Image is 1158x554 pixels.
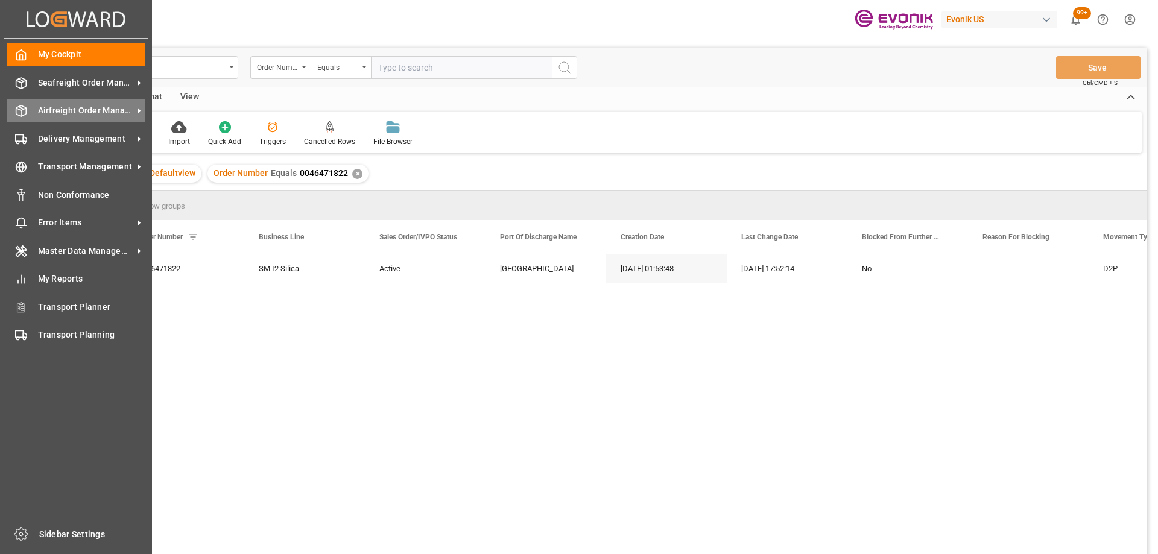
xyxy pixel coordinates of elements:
span: Business Line [259,233,304,241]
div: [GEOGRAPHIC_DATA] [486,254,606,283]
img: Evonik-brand-mark-Deep-Purple-RGB.jpeg_1700498283.jpeg [855,9,933,30]
button: Save [1056,56,1141,79]
a: My Cockpit [7,43,145,66]
span: Non Conformance [38,189,146,201]
button: search button [552,56,577,79]
div: [DATE] 01:53:48 [606,254,727,283]
div: File Browser [373,136,413,147]
button: Help Center [1089,6,1116,33]
span: Delivery Management [38,133,133,145]
div: View [171,87,208,108]
span: Port Of Discharge Name [500,233,577,241]
span: Order Number [214,168,268,178]
span: Transport Planner [38,301,146,313]
div: Active [379,255,471,283]
div: Equals [317,59,358,73]
input: Type to search [371,56,552,79]
div: Triggers [259,136,286,147]
div: Cancelled Rows [304,136,355,147]
button: open menu [311,56,371,79]
a: Transport Planning [7,323,145,347]
a: Non Conformance [7,183,145,206]
div: SM I2 Silica [244,254,365,283]
span: Order Number [138,233,183,241]
div: No [862,255,954,283]
button: show 100 new notifications [1062,6,1089,33]
button: open menu [250,56,311,79]
span: Airfreight Order Management [38,104,133,117]
span: Transport Planning [38,329,146,341]
span: Error Items [38,216,133,229]
span: 0046471822 [300,168,348,178]
span: Seafreight Order Management [38,77,133,89]
span: Sidebar Settings [39,528,147,541]
span: Equals [271,168,297,178]
span: 99+ [1073,7,1091,19]
a: My Reports [7,267,145,291]
div: Order Number [257,59,298,73]
span: Movement Type [1103,233,1155,241]
div: Import [168,136,190,147]
span: Blocked From Further Processing [862,233,943,241]
div: 0046471822 [124,254,244,283]
div: Quick Add [208,136,241,147]
span: Reason For Blocking [982,233,1049,241]
span: My Reports [38,272,146,285]
a: Transport Planner [7,295,145,318]
div: [DATE] 17:52:14 [727,254,847,283]
button: Evonik US [941,8,1062,31]
span: Last Change Date [741,233,798,241]
span: Creation Date [621,233,664,241]
div: ✕ [352,169,362,179]
span: Transport Management [38,160,133,173]
span: My Cockpit [38,48,146,61]
span: Sales Order/IVPO Status [379,233,457,241]
div: Evonik US [941,11,1057,28]
span: Ctrl/CMD + S [1083,78,1118,87]
span: Master Data Management [38,245,133,257]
